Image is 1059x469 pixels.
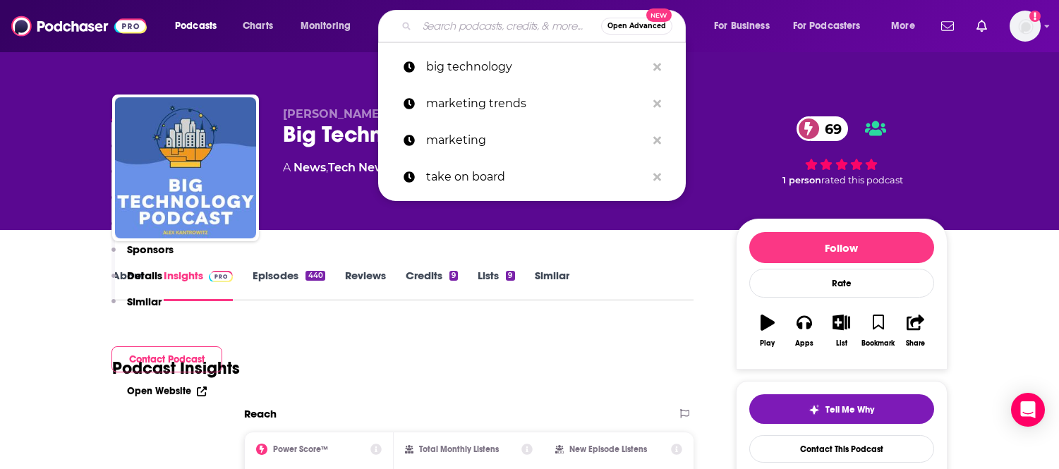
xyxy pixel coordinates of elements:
[1029,11,1041,22] svg: Add a profile image
[795,339,813,348] div: Apps
[11,13,147,39] img: Podchaser - Follow, Share and Rate Podcasts
[234,15,282,37] a: Charts
[328,161,391,174] a: Tech News
[607,23,666,30] span: Open Advanced
[111,295,162,321] button: Similar
[392,10,699,42] div: Search podcasts, credits, & more...
[406,269,458,301] a: Credits9
[646,8,672,22] span: New
[243,16,273,36] span: Charts
[426,85,646,122] p: marketing trends
[165,15,235,37] button: open menu
[127,295,162,308] p: Similar
[301,16,351,36] span: Monitoring
[784,15,881,37] button: open menu
[786,305,823,356] button: Apps
[714,16,770,36] span: For Business
[305,271,325,281] div: 440
[1010,11,1041,42] button: Show profile menu
[749,269,934,298] div: Rate
[881,15,933,37] button: open menu
[749,394,934,424] button: tell me why sparkleTell Me Why
[345,269,386,301] a: Reviews
[417,15,601,37] input: Search podcasts, credits, & more...
[1011,393,1045,427] div: Open Intercom Messenger
[971,14,993,38] a: Show notifications dropdown
[127,385,207,397] a: Open Website
[535,269,569,301] a: Similar
[426,159,646,195] p: take on board
[426,49,646,85] p: big technology
[782,175,821,185] span: 1 person
[111,269,162,295] button: Details
[283,159,501,176] div: A podcast
[891,16,915,36] span: More
[749,232,934,263] button: Follow
[478,269,514,301] a: Lists9
[811,116,849,141] span: 69
[760,339,775,348] div: Play
[378,159,686,195] a: take on board
[821,175,903,185] span: rated this podcast
[419,444,499,454] h2: Total Monthly Listens
[506,271,514,281] div: 9
[426,122,646,159] p: marketing
[704,15,787,37] button: open menu
[860,305,897,356] button: Bookmark
[936,14,960,38] a: Show notifications dropdown
[253,269,325,301] a: Episodes440
[1010,11,1041,42] img: User Profile
[823,305,859,356] button: List
[244,407,277,420] h2: Reach
[793,16,861,36] span: For Podcasters
[291,15,369,37] button: open menu
[111,346,222,372] button: Contact Podcast
[825,404,874,415] span: Tell Me Why
[273,444,328,454] h2: Power Score™
[749,435,934,463] a: Contact This Podcast
[127,269,162,282] p: Details
[378,85,686,122] a: marketing trends
[836,339,847,348] div: List
[449,271,458,281] div: 9
[861,339,895,348] div: Bookmark
[1010,11,1041,42] span: Logged in as ABolliger
[294,161,326,174] a: News
[378,122,686,159] a: marketing
[736,107,948,195] div: 69 1 personrated this podcast
[906,339,925,348] div: Share
[115,97,256,238] img: Big Technology Podcast
[569,444,647,454] h2: New Episode Listens
[175,16,217,36] span: Podcasts
[749,305,786,356] button: Play
[378,49,686,85] a: big technology
[897,305,933,356] button: Share
[326,161,328,174] span: ,
[283,107,384,121] span: [PERSON_NAME]
[797,116,849,141] a: 69
[809,404,820,415] img: tell me why sparkle
[601,18,672,35] button: Open AdvancedNew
